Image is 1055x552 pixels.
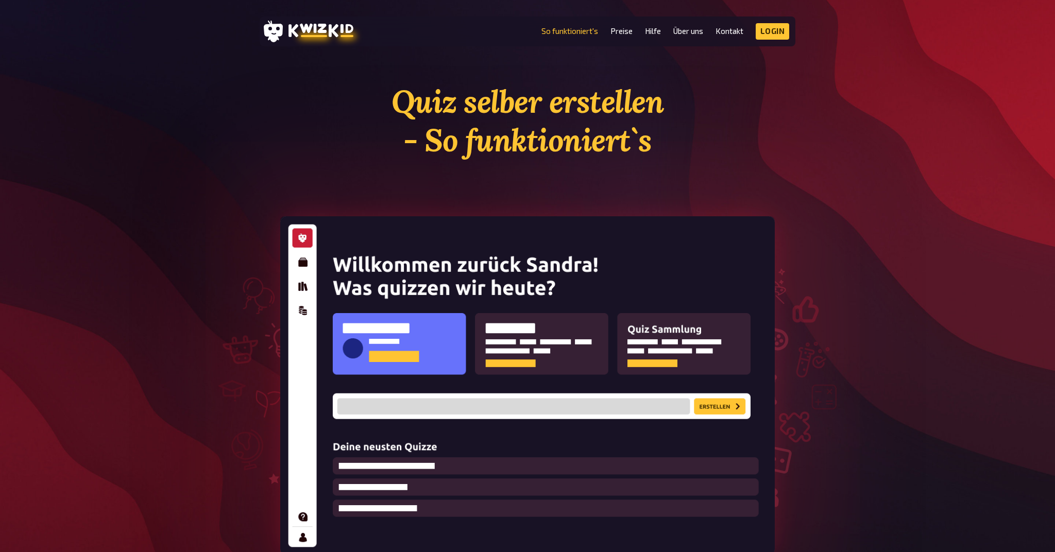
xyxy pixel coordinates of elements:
[756,23,790,40] a: Login
[610,27,633,36] a: Preise
[645,27,661,36] a: Hilfe
[541,27,598,36] a: So funktioniert's
[280,82,775,160] h1: Quiz selber erstellen - So funktioniert`s
[673,27,703,36] a: Über uns
[716,27,743,36] a: Kontakt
